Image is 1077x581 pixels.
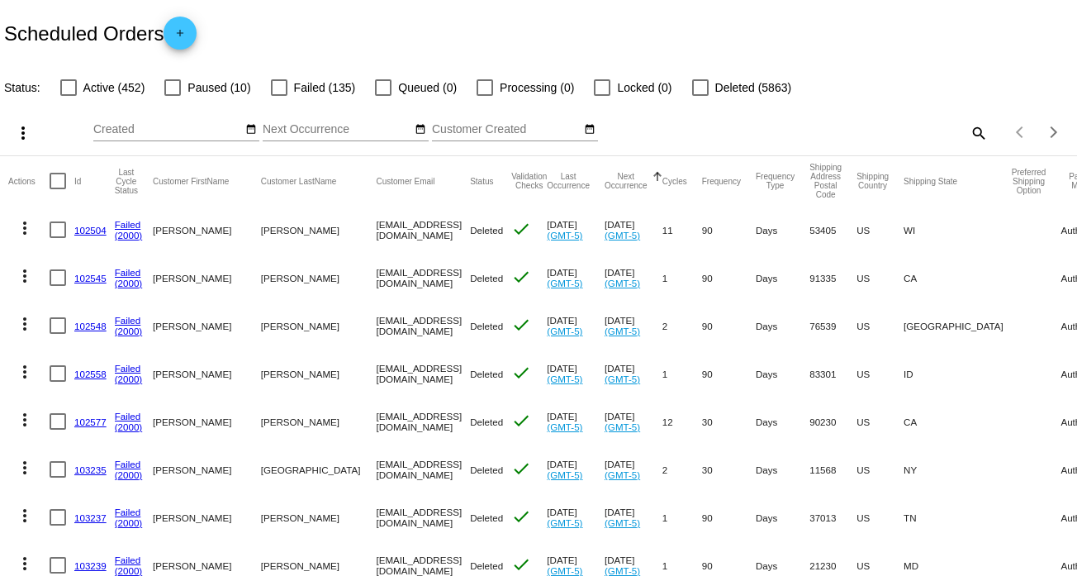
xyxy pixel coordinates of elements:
mat-cell: [PERSON_NAME] [261,302,377,350]
mat-cell: [DATE] [605,254,662,302]
a: (GMT-5) [547,421,582,432]
mat-cell: 91335 [809,254,856,302]
span: Deleted [470,369,503,379]
button: Change sorting for CustomerFirstName [153,176,229,186]
mat-cell: [DATE] [547,206,605,254]
a: (2000) [115,374,143,384]
button: Change sorting for PreferredShippingOption [1012,168,1046,195]
span: Failed (135) [294,78,356,98]
span: Processing (0) [500,78,574,98]
span: Deleted [470,417,503,427]
mat-cell: [EMAIL_ADDRESS][DOMAIN_NAME] [376,493,470,541]
mat-cell: 1 [662,493,702,541]
mat-icon: more_vert [15,362,35,382]
mat-cell: 1 [662,254,702,302]
a: Failed [115,363,141,374]
mat-icon: more_vert [15,410,35,430]
mat-cell: US [856,493,904,541]
a: 102548 [74,321,107,331]
mat-cell: [DATE] [605,206,662,254]
button: Change sorting for ShippingCountry [856,172,889,190]
mat-cell: 90230 [809,398,856,445]
a: (2000) [115,469,143,480]
a: Failed [115,315,141,326]
mat-icon: more_vert [15,218,35,238]
span: Queued (0) [398,78,457,98]
mat-cell: Days [756,254,809,302]
mat-cell: [PERSON_NAME] [153,254,261,302]
mat-cell: [PERSON_NAME] [153,350,261,398]
mat-cell: [DATE] [605,398,662,445]
a: (GMT-5) [605,230,640,240]
button: Previous page [1004,116,1037,149]
mat-cell: 11 [662,206,702,254]
mat-cell: CA [904,398,1012,445]
a: (GMT-5) [547,469,582,480]
mat-cell: 90 [702,350,756,398]
mat-icon: more_vert [15,458,35,478]
span: Active (452) [83,78,145,98]
span: Deleted [470,464,503,475]
mat-cell: 30 [702,445,756,493]
mat-cell: [EMAIL_ADDRESS][DOMAIN_NAME] [376,445,470,493]
mat-cell: Days [756,398,809,445]
button: Change sorting for Id [74,176,81,186]
a: (2000) [115,565,143,576]
mat-cell: 11568 [809,445,856,493]
mat-icon: add [170,27,190,47]
button: Change sorting for ShippingState [904,176,957,186]
a: (GMT-5) [605,421,640,432]
a: 102545 [74,273,107,283]
mat-cell: 90 [702,493,756,541]
a: 103237 [74,512,107,523]
mat-cell: WI [904,206,1012,254]
mat-cell: [DATE] [547,302,605,350]
input: Created [93,123,242,136]
mat-cell: [DATE] [605,445,662,493]
mat-cell: Days [756,206,809,254]
mat-cell: 90 [702,254,756,302]
mat-cell: [PERSON_NAME] [261,398,377,445]
mat-cell: 12 [662,398,702,445]
a: (2000) [115,326,143,336]
span: Deleted [470,321,503,331]
mat-cell: [GEOGRAPHIC_DATA] [904,302,1012,350]
a: 103239 [74,560,107,571]
mat-cell: US [856,350,904,398]
button: Change sorting for Cycles [662,176,687,186]
a: (GMT-5) [547,565,582,576]
mat-icon: date_range [584,123,595,136]
span: Deleted [470,512,503,523]
mat-icon: check [511,219,531,239]
a: 103235 [74,464,107,475]
span: Deleted [470,273,503,283]
mat-icon: date_range [415,123,426,136]
mat-cell: 83301 [809,350,856,398]
a: Failed [115,459,141,469]
span: Status: [4,81,40,94]
mat-cell: [EMAIL_ADDRESS][DOMAIN_NAME] [376,350,470,398]
a: (GMT-5) [547,230,582,240]
mat-cell: US [856,302,904,350]
mat-cell: [PERSON_NAME] [261,350,377,398]
mat-cell: TN [904,493,1012,541]
mat-cell: 90 [702,206,756,254]
a: (GMT-5) [605,469,640,480]
mat-icon: more_vert [15,554,35,574]
a: Failed [115,411,141,421]
mat-cell: 76539 [809,302,856,350]
mat-cell: [PERSON_NAME] [153,493,261,541]
mat-icon: check [511,267,531,287]
button: Change sorting for NextOccurrenceUtc [605,172,648,190]
mat-cell: NY [904,445,1012,493]
a: Failed [115,267,141,278]
mat-cell: [EMAIL_ADDRESS][DOMAIN_NAME] [376,206,470,254]
mat-cell: [DATE] [547,445,605,493]
mat-cell: [PERSON_NAME] [261,254,377,302]
span: Locked (0) [617,78,671,98]
span: Paused (10) [187,78,250,98]
a: (2000) [115,278,143,288]
button: Change sorting for CustomerEmail [376,176,434,186]
mat-cell: [PERSON_NAME] [261,206,377,254]
mat-cell: [DATE] [547,398,605,445]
